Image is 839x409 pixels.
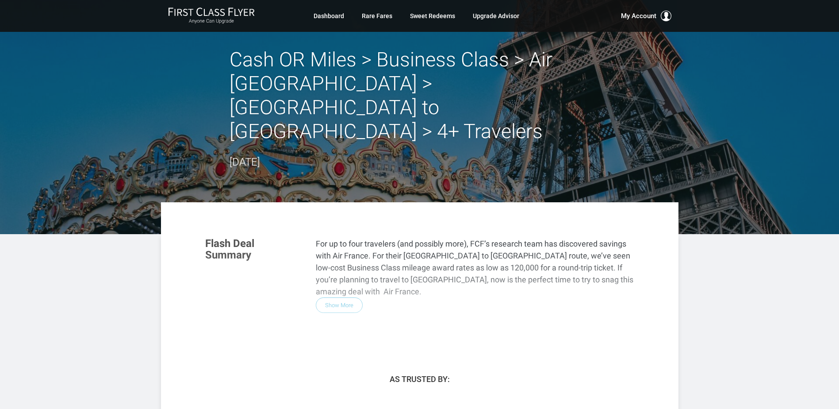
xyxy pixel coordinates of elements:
h3: Flash Deal Summary [205,238,303,261]
time: [DATE] [230,156,260,168]
a: First Class FlyerAnyone Can Upgrade [168,7,255,25]
a: Upgrade Advisor [473,8,519,24]
a: Rare Fares [362,8,392,24]
img: First Class Flyer [168,7,255,16]
button: My Account [621,11,671,21]
small: Anyone Can Upgrade [168,18,255,24]
h2: Cash OR Miles > Business Class > Air [GEOGRAPHIC_DATA] > [GEOGRAPHIC_DATA] to [GEOGRAPHIC_DATA] >... [230,48,610,143]
a: Sweet Redeems [410,8,455,24]
a: Dashboard [314,8,344,24]
h3: As Trusted By: [161,375,678,384]
p: For up to four travelers (and possibly more), FCF’s research team has discovered savings with Air... [316,238,634,297]
span: My Account [621,11,656,21]
span: Feedback [59,6,96,14]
